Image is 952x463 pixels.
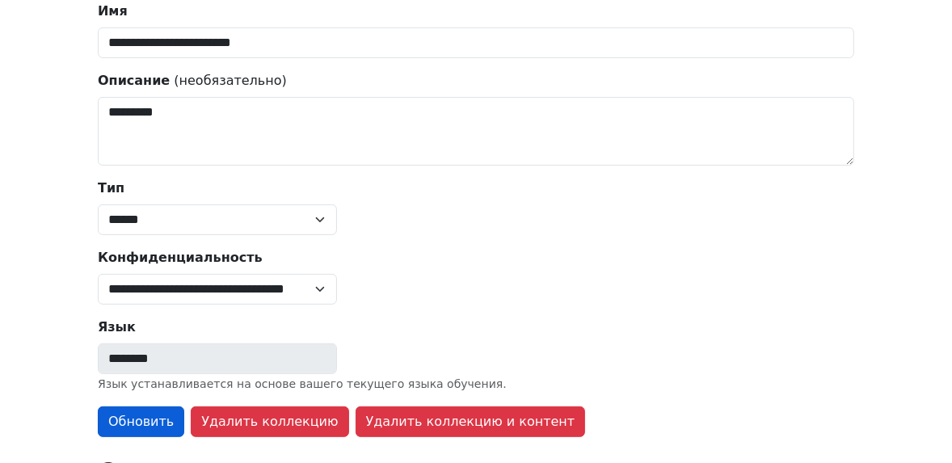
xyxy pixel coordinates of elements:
[98,180,124,196] strong: Тип
[98,3,128,19] strong: Имя
[356,406,586,437] button: Удалить коллекцию и контент
[98,73,170,88] strong: Описание
[98,406,184,437] button: Обновить
[98,319,136,335] strong: Язык
[98,71,287,90] label: (необязательно)
[191,406,348,437] button: Удалить коллекцию
[98,250,263,265] strong: Конфиденциальность
[98,377,507,390] small: Язык устанавливается на основе вашего текущего языка обучения.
